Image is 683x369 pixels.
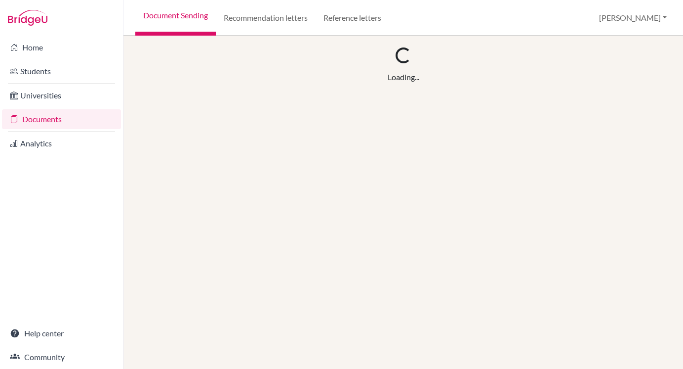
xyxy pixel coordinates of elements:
a: Help center [2,323,121,343]
a: Home [2,38,121,57]
a: Universities [2,86,121,105]
a: Community [2,347,121,367]
a: Documents [2,109,121,129]
div: Loading... [388,71,419,83]
a: Students [2,61,121,81]
button: [PERSON_NAME] [595,8,671,27]
a: Analytics [2,134,121,153]
img: Bridge-U [8,10,47,26]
